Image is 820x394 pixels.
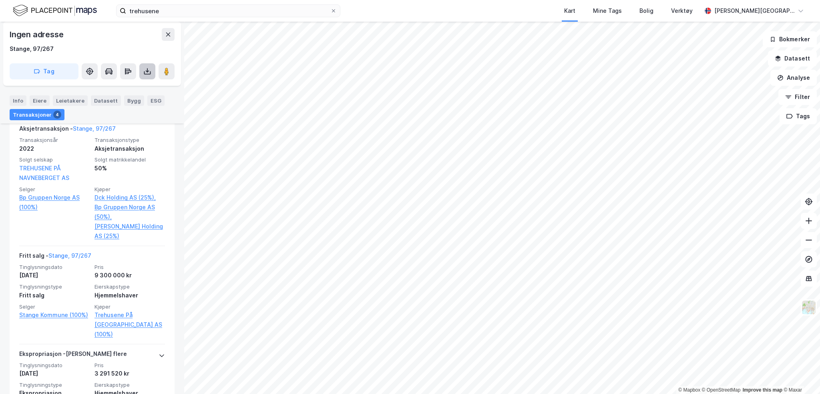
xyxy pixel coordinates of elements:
[19,165,69,181] a: TREHUSENE PÅ NAVNEBERGET AS
[94,144,165,154] div: Aksjetransaksjon
[770,70,817,86] button: Analyse
[19,193,90,212] a: Bp Gruppen Norge AS (100%)
[801,300,816,315] img: Z
[94,193,165,202] a: Dck Holding AS (25%),
[94,156,165,163] span: Solgt matrikkelandel
[19,156,90,163] span: Solgt selskap
[19,186,90,193] span: Selger
[126,5,330,17] input: Søk på adresse, matrikkel, gårdeiere, leietakere eller personer
[19,137,90,143] span: Transaksjonsår
[714,6,794,16] div: [PERSON_NAME][GEOGRAPHIC_DATA]
[94,271,165,280] div: 9 300 000 kr
[10,95,26,106] div: Info
[94,291,165,300] div: Hjemmelshaver
[19,362,90,369] span: Tinglysningsdato
[19,283,90,290] span: Tinglysningstype
[19,124,116,137] div: Aksjetransaksjon -
[94,264,165,271] span: Pris
[94,382,165,388] span: Eierskapstype
[564,6,575,16] div: Kart
[94,303,165,310] span: Kjøper
[124,95,144,106] div: Bygg
[671,6,693,16] div: Verktøy
[19,144,90,154] div: 2022
[13,4,97,18] img: logo.f888ab2527a4732fd821a326f86c7f29.svg
[19,251,91,264] div: Fritt salg -
[147,95,165,106] div: ESG
[19,310,90,320] a: Stange Kommune (100%)
[639,6,653,16] div: Bolig
[30,95,50,106] div: Eiere
[768,51,817,67] button: Datasett
[778,89,817,105] button: Filter
[10,63,78,79] button: Tag
[19,264,90,271] span: Tinglysningsdato
[678,387,700,393] a: Mapbox
[73,125,116,132] a: Stange, 97/267
[702,387,741,393] a: OpenStreetMap
[94,186,165,193] span: Kjøper
[91,95,121,106] div: Datasett
[19,291,90,300] div: Fritt salg
[94,362,165,369] span: Pris
[19,369,90,378] div: [DATE]
[94,137,165,143] span: Transaksjonstype
[94,202,165,222] a: Bp Gruppen Norge AS (50%),
[780,356,820,394] iframe: Chat Widget
[780,356,820,394] div: Kontrollprogram for chat
[48,252,91,259] a: Stange, 97/267
[743,387,782,393] a: Improve this map
[94,222,165,241] a: [PERSON_NAME] Holding AS (25%)
[10,44,54,54] div: Stange, 97/267
[763,31,817,47] button: Bokmerker
[94,310,165,339] a: Trehusene På [GEOGRAPHIC_DATA] AS (100%)
[19,382,90,388] span: Tinglysningstype
[19,271,90,280] div: [DATE]
[94,164,165,173] div: 50%
[10,28,65,41] div: Ingen adresse
[94,283,165,290] span: Eierskapstype
[593,6,622,16] div: Mine Tags
[53,111,61,119] div: 4
[53,95,88,106] div: Leietakere
[19,349,127,362] div: Ekspropriasjon - [PERSON_NAME] flere
[19,303,90,310] span: Selger
[780,108,817,124] button: Tags
[10,109,64,120] div: Transaksjoner
[94,369,165,378] div: 3 291 520 kr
